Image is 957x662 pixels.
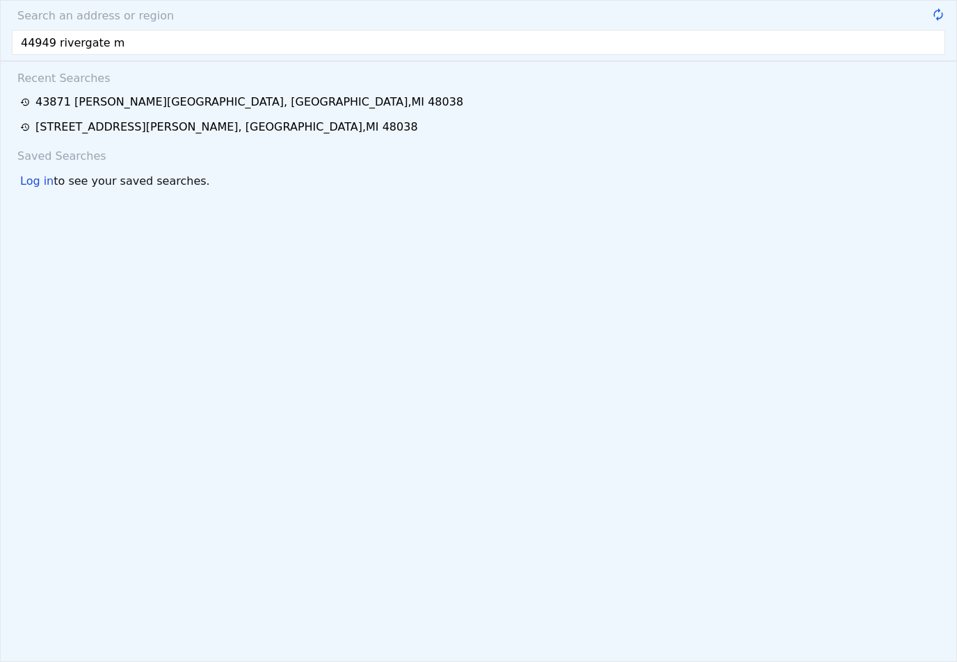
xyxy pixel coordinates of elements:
div: 43871 [PERSON_NAME][GEOGRAPHIC_DATA] , [GEOGRAPHIC_DATA] , MI 48038 [35,94,463,110]
a: 43871 [PERSON_NAME][GEOGRAPHIC_DATA], [GEOGRAPHIC_DATA],MI 48038 [20,94,941,110]
div: [STREET_ADDRESS][PERSON_NAME] , [GEOGRAPHIC_DATA] , MI 48038 [35,119,418,135]
a: [STREET_ADDRESS][PERSON_NAME], [GEOGRAPHIC_DATA],MI 48038 [20,119,941,135]
div: Saved Searches [12,140,945,167]
span: Search an address or region [6,8,174,24]
div: Recent Searches [12,62,945,90]
div: Log in [20,173,54,190]
span: to see your saved searches. [54,173,209,190]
